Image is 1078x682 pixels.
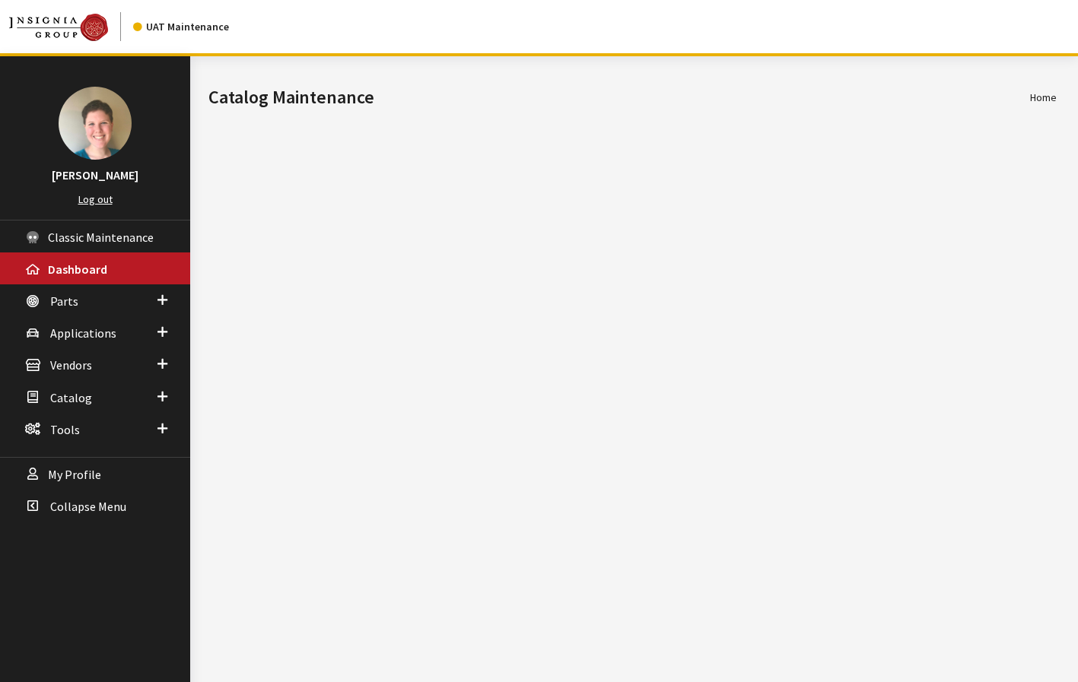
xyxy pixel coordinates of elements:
li: Home [1030,90,1057,106]
span: Dashboard [48,262,107,277]
span: Catalog [50,390,92,405]
h3: [PERSON_NAME] [15,166,175,184]
img: Catalog Maintenance [9,14,108,41]
img: Janelle Crocker-Krause [59,87,132,160]
span: Classic Maintenance [48,230,154,245]
span: Collapse Menu [50,499,126,514]
span: Parts [50,293,78,309]
span: Tools [50,422,80,437]
span: My Profile [48,467,101,482]
a: Log out [78,192,113,206]
h1: Catalog Maintenance [208,84,1030,111]
span: Applications [50,325,116,341]
a: Insignia Group logo [9,12,133,41]
span: Vendors [50,358,92,373]
div: UAT Maintenance [133,19,229,35]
